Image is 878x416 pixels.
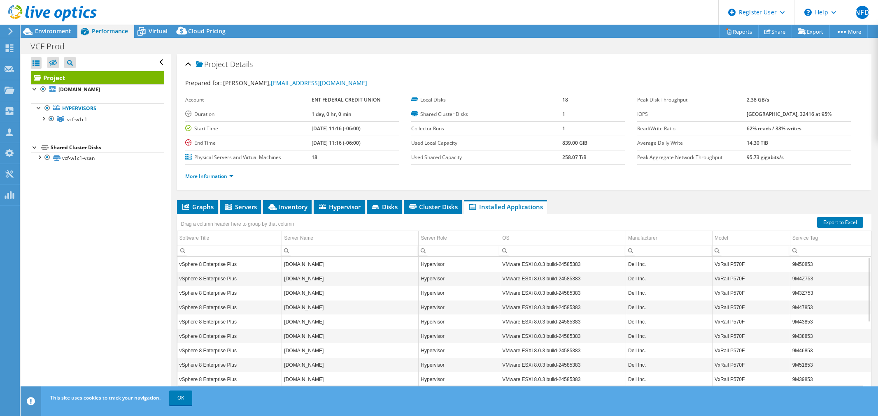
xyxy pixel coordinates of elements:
[500,372,626,386] td: Column OS, Value VMware ESXi 8.0.3 build-24585383
[712,343,790,358] td: Column Model, Value VxRail P570F
[712,372,790,386] td: Column Model, Value VxRail P570F
[468,203,543,211] span: Installed Applications
[181,203,214,211] span: Graphs
[267,203,307,211] span: Inventory
[31,153,164,163] a: vcf-w1c1-vsan
[500,286,626,300] td: Column OS, Value VMware ESXi 8.0.3 build-24585383
[177,329,282,343] td: Column Software Title, Value vSphere 8 Enterprise Plus
[185,125,312,133] label: Start Time
[230,59,253,69] span: Details
[224,203,257,211] span: Servers
[419,286,500,300] td: Column Server Role, Value Hypervisor
[562,111,565,118] b: 1
[177,343,282,358] td: Column Software Title, Value vSphere 8 Enterprise Plus
[712,231,790,245] td: Model Column
[177,271,282,286] td: Column Software Title, Value vSphere 8 Enterprise Plus
[790,358,871,372] td: Column Service Tag, Value 9M51853
[31,84,164,95] a: [DOMAIN_NAME]
[185,139,312,147] label: End Time
[312,96,380,103] b: ENT FEDERAL CREDIT UNION
[626,314,713,329] td: Column Manufacturer, Value Dell Inc.
[419,231,500,245] td: Server Role Column
[177,245,282,256] td: Column Software Title, Filter cell
[149,27,168,35] span: Virtual
[282,231,419,245] td: Server Name Column
[371,203,398,211] span: Disks
[177,257,282,271] td: Column Software Title, Value vSphere 8 Enterprise Plus
[626,286,713,300] td: Column Manufacturer, Value Dell Inc.
[626,245,713,256] td: Column Manufacturer, Filter cell
[185,96,312,104] label: Account
[177,231,282,245] td: Software Title Column
[715,233,728,243] div: Model
[712,271,790,286] td: Column Model, Value VxRail P570F
[790,286,871,300] td: Column Service Tag, Value 9M3Z753
[637,153,747,162] label: Peak Aggregate Network Throughput
[179,233,210,243] div: Software Title
[419,245,500,256] td: Column Server Role, Filter cell
[790,231,871,245] td: Service Tag Column
[312,139,361,146] b: [DATE] 11:16 (-06:00)
[185,79,222,87] label: Prepared for:
[856,6,869,19] span: NFD
[829,25,868,38] a: More
[712,286,790,300] td: Column Model, Value VxRail P570F
[500,231,626,245] td: OS Column
[712,245,790,256] td: Column Model, Filter cell
[411,110,563,118] label: Shared Cluster Disks
[500,329,626,343] td: Column OS, Value VMware ESXi 8.0.3 build-24585383
[312,154,317,161] b: 18
[419,372,500,386] td: Column Server Role, Value Hypervisor
[282,314,419,329] td: Column Server Name, Value zop-w1c1-esxi04.private.entfederal.com
[169,391,192,405] a: OK
[35,27,71,35] span: Environment
[411,139,563,147] label: Used Local Capacity
[419,343,500,358] td: Column Server Role, Value Hypervisor
[92,27,128,35] span: Performance
[419,358,500,372] td: Column Server Role, Value Hypervisor
[747,154,784,161] b: 95.73 gigabits/s
[628,233,657,243] div: Manufacturer
[626,372,713,386] td: Column Manufacturer, Value Dell Inc.
[712,358,790,372] td: Column Model, Value VxRail P570F
[790,257,871,271] td: Column Service Tag, Value 9M50853
[790,300,871,314] td: Column Service Tag, Value 9M47853
[312,111,352,118] b: 1 day, 0 hr, 0 min
[177,300,282,314] td: Column Software Title, Value vSphere 8 Enterprise Plus
[185,173,233,180] a: More Information
[411,96,563,104] label: Local Disks
[419,300,500,314] td: Column Server Role, Value Hypervisor
[626,343,713,358] td: Column Manufacturer, Value Dell Inc.
[421,233,447,243] div: Server Role
[562,154,587,161] b: 258.07 TiB
[408,203,458,211] span: Cluster Disks
[223,79,367,87] span: [PERSON_NAME],
[719,25,759,38] a: Reports
[747,111,831,118] b: [GEOGRAPHIC_DATA], 32416 at 95%
[502,233,509,243] div: OS
[185,153,312,162] label: Physical Servers and Virtual Machines
[177,214,871,389] div: Data grid
[282,358,419,372] td: Column Server Name, Value csp-w1c1-esxi04.private.entfederal.com
[790,245,871,256] td: Column Service Tag, Filter cell
[50,394,161,401] span: This site uses cookies to track your navigation.
[626,257,713,271] td: Column Manufacturer, Value Dell Inc.
[500,358,626,372] td: Column OS, Value VMware ESXi 8.0.3 build-24585383
[747,96,769,103] b: 2.38 GB/s
[626,358,713,372] td: Column Manufacturer, Value Dell Inc.
[284,233,313,243] div: Server Name
[626,271,713,286] td: Column Manufacturer, Value Dell Inc.
[27,42,77,51] h1: VCF Prod
[282,300,419,314] td: Column Server Name, Value csp-w1c1-esxi08.private.entfederal.com
[419,257,500,271] td: Column Server Role, Value Hypervisor
[196,60,228,69] span: Project
[31,103,164,114] a: Hypervisors
[177,314,282,329] td: Column Software Title, Value vSphere 8 Enterprise Plus
[500,245,626,256] td: Column OS, Filter cell
[562,96,568,103] b: 18
[312,125,361,132] b: [DATE] 11:16 (-06:00)
[177,372,282,386] td: Column Software Title, Value vSphere 8 Enterprise Plus
[500,257,626,271] td: Column OS, Value VMware ESXi 8.0.3 build-24585383
[562,139,587,146] b: 839.00 GiB
[51,143,164,153] div: Shared Cluster Disks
